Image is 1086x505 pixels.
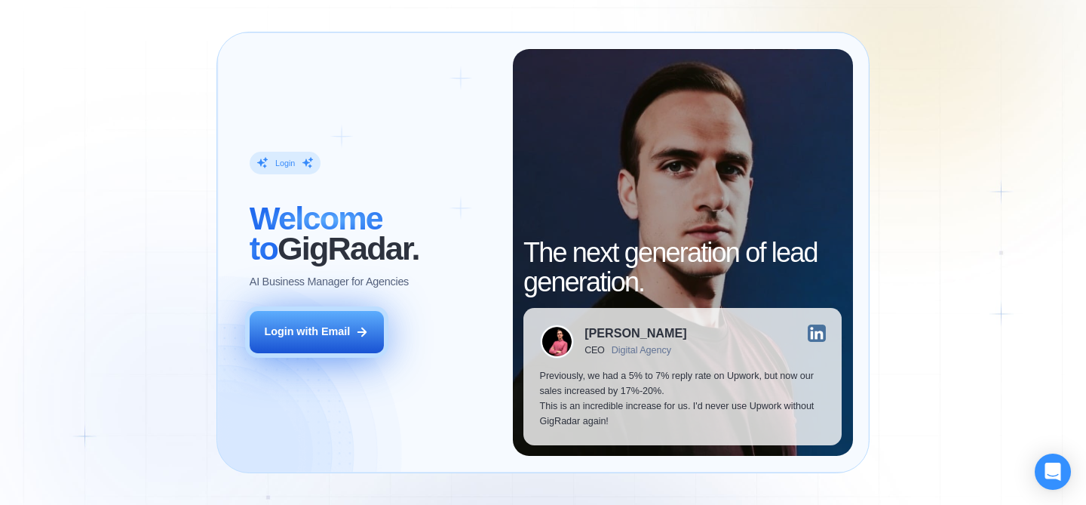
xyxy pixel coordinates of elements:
div: Login [275,158,295,168]
p: Previously, we had a 5% to 7% reply rate on Upwork, but now our sales increased by 17%-20%. This ... [540,369,826,429]
h2: The next generation of lead generation. [523,238,842,297]
div: [PERSON_NAME] [584,327,686,339]
div: Login with Email [264,325,350,340]
h2: ‍ GigRadar. [250,204,496,263]
p: AI Business Manager for Agencies [250,275,409,290]
div: CEO [584,345,605,356]
span: Welcome to [250,200,382,266]
div: Digital Agency [612,345,671,356]
div: Open Intercom Messenger [1035,454,1071,490]
button: Login with Email [250,311,384,353]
